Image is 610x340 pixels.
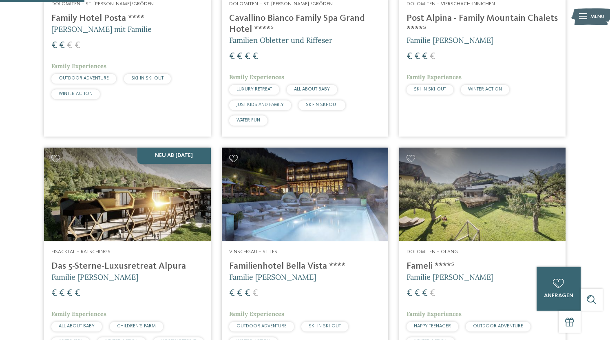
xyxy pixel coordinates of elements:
span: Eisacktal – Ratschings [51,249,111,254]
span: ALL ABOUT BABY [294,87,330,92]
span: Family Experiences [51,310,106,318]
span: € [407,52,412,62]
h4: Familienhotel Bella Vista **** [229,261,381,272]
span: OUTDOOR ADVENTURE [473,324,523,329]
span: WINTER ACTION [468,87,502,92]
span: Familie [PERSON_NAME] [407,35,493,45]
img: Familienhotels gesucht? Hier findet ihr die besten! [399,148,566,241]
span: € [430,52,435,62]
span: € [59,289,65,298]
span: Dolomiten – St. [PERSON_NAME] /Gröden [229,1,333,7]
span: OUTDOOR ADVENTURE [236,324,287,329]
span: Family Experiences [51,62,106,70]
span: Dolomiten – Olang [407,249,458,254]
span: WINTER ACTION [59,91,93,96]
span: € [67,41,73,51]
h4: Post Alpina - Family Mountain Chalets ****ˢ [407,13,558,35]
span: Familie [PERSON_NAME] [407,272,493,282]
a: anfragen [537,267,581,311]
span: € [245,52,250,62]
span: LUXURY RETREAT [236,87,272,92]
span: Vinschgau – Stilfs [229,249,277,254]
span: Familien Obletter und Riffeser [229,35,332,45]
span: Familie [PERSON_NAME] [229,272,316,282]
span: OUTDOOR ADVENTURE [59,76,109,81]
span: € [245,289,250,298]
h4: Cavallino Bianco Family Spa Grand Hotel ****ˢ [229,13,381,35]
span: WATER FUN [236,118,260,123]
span: € [67,289,73,298]
span: Family Experiences [407,310,462,318]
h4: Das 5-Sterne-Luxusretreat Alpura [51,261,203,272]
span: € [414,289,420,298]
span: Family Experiences [229,73,284,81]
span: € [51,289,57,298]
img: Familienhotels gesucht? Hier findet ihr die besten! [222,148,388,241]
span: € [414,52,420,62]
span: Dolomiten – St. [PERSON_NAME]/Gröden [51,1,154,7]
span: HAPPY TEENAGER [414,324,451,329]
span: € [237,289,243,298]
span: € [51,41,57,51]
span: € [229,289,235,298]
span: Family Experiences [407,73,462,81]
span: € [229,52,235,62]
img: Familienhotels gesucht? Hier findet ihr die besten! [44,148,210,241]
span: SKI-IN SKI-OUT [309,324,341,329]
span: [PERSON_NAME] mit Familie [51,24,152,34]
span: ALL ABOUT BABY [59,324,95,329]
span: anfragen [544,293,573,298]
span: € [59,41,65,51]
span: € [252,289,258,298]
span: € [75,289,80,298]
span: Familie [PERSON_NAME] [51,272,138,282]
span: € [252,52,258,62]
span: SKI-IN SKI-OUT [414,87,446,92]
span: € [75,41,80,51]
span: SKI-IN SKI-OUT [131,76,164,81]
h4: Family Hotel Posta **** [51,13,203,24]
span: € [430,289,435,298]
span: CHILDREN’S FARM [117,324,156,329]
span: SKI-IN SKI-OUT [306,102,338,107]
span: € [407,289,412,298]
span: € [422,52,428,62]
span: € [422,289,428,298]
span: Family Experiences [229,310,284,318]
span: JUST KIDS AND FAMILY [236,102,284,107]
span: Dolomiten – Vierschach-Innichen [407,1,495,7]
span: € [237,52,243,62]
